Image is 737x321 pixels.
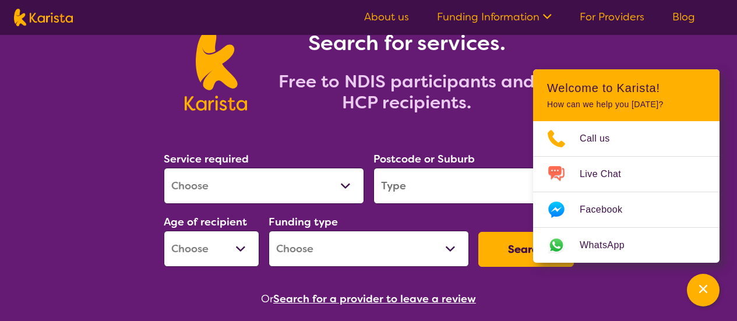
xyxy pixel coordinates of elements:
[478,232,574,267] button: Search
[533,121,720,263] ul: Choose channel
[261,29,552,57] h1: Search for services.
[261,71,552,113] h2: Free to NDIS participants and HCP recipients.
[14,9,73,26] img: Karista logo
[261,290,273,308] span: Or
[373,152,475,166] label: Postcode or Suburb
[364,10,409,24] a: About us
[547,81,706,95] h2: Welcome to Karista!
[273,290,476,308] button: Search for a provider to leave a review
[672,10,695,24] a: Blog
[533,228,720,263] a: Web link opens in a new tab.
[269,215,338,229] label: Funding type
[164,215,247,229] label: Age of recipient
[687,274,720,306] button: Channel Menu
[533,69,720,263] div: Channel Menu
[580,201,636,218] span: Facebook
[373,168,574,204] input: Type
[580,165,635,183] span: Live Chat
[580,130,624,147] span: Call us
[580,10,644,24] a: For Providers
[437,10,552,24] a: Funding Information
[547,100,706,110] p: How can we help you [DATE]?
[580,237,639,254] span: WhatsApp
[164,152,249,166] label: Service required
[185,29,247,111] img: Karista logo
